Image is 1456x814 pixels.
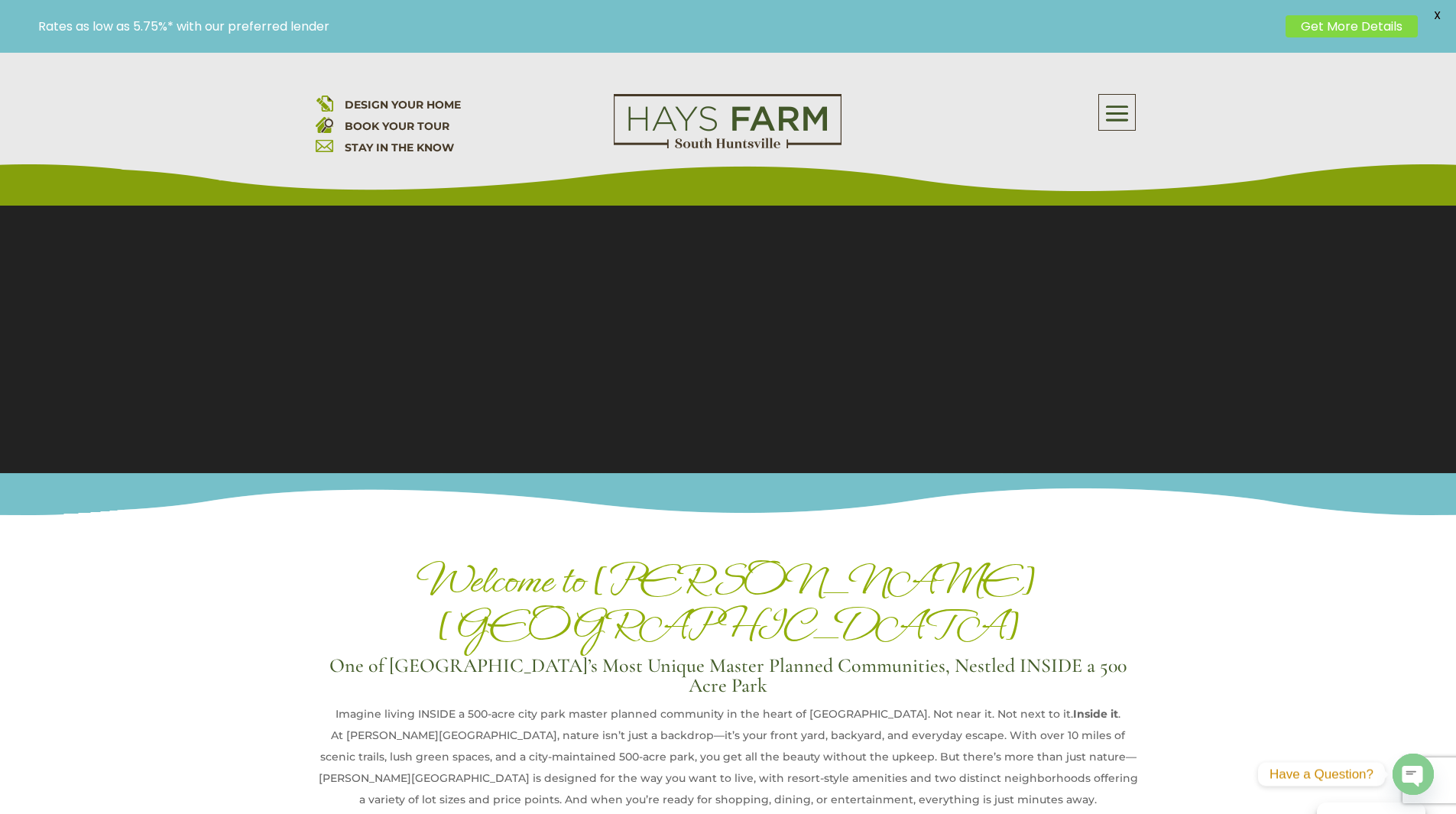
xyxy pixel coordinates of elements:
[1425,4,1448,27] span: X
[345,98,461,112] a: DESIGN YOUR HOME
[316,558,1141,656] h1: Welcome to [PERSON_NAME][GEOGRAPHIC_DATA]
[316,725,1141,810] div: At [PERSON_NAME][GEOGRAPHIC_DATA], nature isn’t just a backdrop—it’s your front yard, backyard, a...
[345,119,449,133] a: BOOK YOUR TOUR
[316,94,333,112] img: design your home
[614,94,841,149] img: Logo
[316,115,333,133] img: book your home tour
[316,656,1141,703] h3: One of [GEOGRAPHIC_DATA]’s Most Unique Master Planned Communities, Nestled INSIDE a 500 Acre Park
[38,19,1278,34] p: Rates as low as 5.75%* with our preferred lender
[345,141,454,154] a: STAY IN THE KNOW
[316,703,1141,725] div: Imagine living INSIDE a 500-acre city park master planned community in the heart of [GEOGRAPHIC_D...
[614,138,841,152] a: hays farm homes huntsville development
[1073,707,1118,721] strong: Inside it
[1286,15,1418,37] a: Get More Details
